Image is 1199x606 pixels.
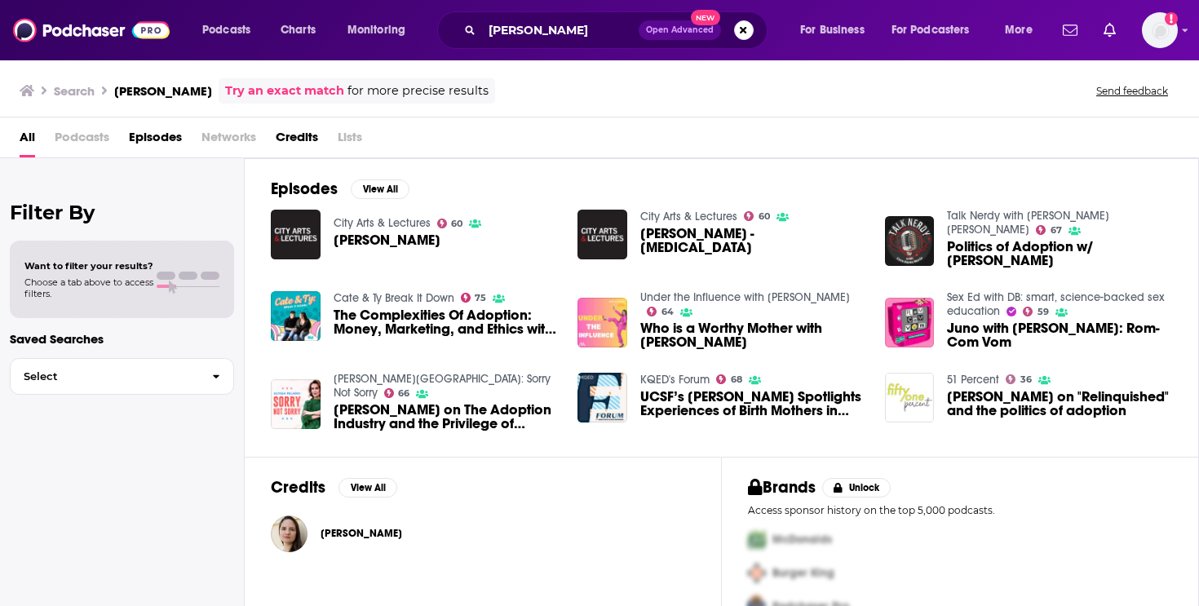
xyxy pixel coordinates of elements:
span: Burger King [772,566,834,580]
img: Juno with Dr. Gretchen Sisson: Rom-Com Vom [885,298,935,347]
span: 59 [1038,308,1049,316]
img: Who is a Worthy Mother with Gretchen Sisson [577,298,627,347]
a: Politics of Adoption w/ Gretchen Sisson [947,240,1172,268]
a: Gretchen Sisson on "Relinquished" and the politics of adoption [947,390,1172,418]
a: Gretchen Sisson [321,527,402,540]
button: Send feedback [1091,84,1173,98]
button: open menu [789,17,885,43]
span: Podcasts [55,124,109,157]
button: Show profile menu [1142,12,1178,48]
a: 75 [461,293,487,303]
span: Politics of Adoption w/ [PERSON_NAME] [947,240,1172,268]
a: UCSF’s Gretchen Sisson Spotlights Experiences of Birth Mothers in ‘Relinquished’ [640,390,865,418]
img: Politics of Adoption w/ Gretchen Sisson [885,216,935,266]
button: Unlock [822,478,892,498]
a: KQED's Forum [640,373,710,387]
span: 64 [661,308,674,316]
button: Gretchen SissonGretchen Sisson [271,507,695,560]
button: View All [338,478,397,498]
button: open menu [881,17,993,43]
a: The Complexities Of Adoption: Money, Marketing, and Ethics with Gretchen Sisson [334,308,559,336]
span: Who is a Worthy Mother with [PERSON_NAME] [640,321,865,349]
h2: Brands [748,477,816,498]
a: 68 [716,374,742,384]
a: Who is a Worthy Mother with Gretchen Sisson [640,321,865,349]
span: 36 [1020,376,1032,383]
span: The Complexities Of Adoption: Money, Marketing, and Ethics with [PERSON_NAME] [334,308,559,336]
img: UCSF’s Gretchen Sisson Spotlights Experiences of Birth Mothers in ‘Relinquished’ [577,373,627,422]
p: Saved Searches [10,331,234,347]
svg: Add a profile image [1165,12,1178,25]
a: Episodes [129,124,182,157]
span: [PERSON_NAME] on The Adoption Industry and the Privilege of Motherhood [334,403,559,431]
a: Alyssa Milano: Sorry Not Sorry [334,372,551,400]
a: City Arts & Lectures [640,210,737,223]
a: Gretchen Sisson - Encore [640,227,865,254]
a: Show notifications dropdown [1097,16,1122,44]
span: Juno with [PERSON_NAME]: Rom-Com Vom [947,321,1172,349]
span: Charts [281,19,316,42]
img: Gretchen Sisson on "Relinquished" and the politics of adoption [885,373,935,422]
img: Gretchen Sisson on The Adoption Industry and the Privilege of Motherhood [271,379,321,429]
div: Search podcasts, credits, & more... [453,11,783,49]
a: All [20,124,35,157]
a: 36 [1006,374,1032,384]
button: open menu [191,17,272,43]
a: Show notifications dropdown [1056,16,1084,44]
a: Cate & Ty Break It Down [334,291,454,305]
span: 75 [475,294,486,302]
span: For Podcasters [892,19,970,42]
span: [PERSON_NAME] [334,233,440,247]
a: Credits [276,124,318,157]
img: The Complexities Of Adoption: Money, Marketing, and Ethics with Gretchen Sisson [271,291,321,341]
img: Second Pro Logo [741,556,772,590]
span: Choose a tab above to access filters. [24,276,153,299]
img: User Profile [1142,12,1178,48]
button: open menu [993,17,1053,43]
a: 60 [744,211,770,221]
span: Networks [201,124,256,157]
a: Juno with Dr. Gretchen Sisson: Rom-Com Vom [947,321,1172,349]
a: 67 [1036,225,1062,235]
h2: Filter By [10,201,234,224]
span: For Business [800,19,865,42]
span: [PERSON_NAME] on "Relinquished" and the politics of adoption [947,390,1172,418]
a: Try an exact match [225,82,344,100]
span: UCSF’s [PERSON_NAME] Spotlights Experiences of Birth Mothers in ‘Relinquished’ [640,390,865,418]
h3: [PERSON_NAME] [114,83,212,99]
span: Select [11,371,199,382]
span: Want to filter your results? [24,260,153,272]
span: Monitoring [347,19,405,42]
a: Under the Influence with Jo Piazza [640,290,850,304]
span: More [1005,19,1033,42]
img: Gretchen Sisson [271,210,321,259]
a: EpisodesView All [271,179,409,199]
button: Open AdvancedNew [639,20,721,40]
span: New [691,10,720,25]
h2: Credits [271,477,325,498]
a: 60 [437,219,463,228]
span: 60 [759,213,770,220]
img: Podchaser - Follow, Share and Rate Podcasts [13,15,170,46]
a: 66 [384,388,410,398]
a: City Arts & Lectures [334,216,431,230]
h3: Search [54,83,95,99]
a: Gretchen Sisson - Encore [577,210,627,259]
span: Logged in as ldigiovine [1142,12,1178,48]
img: First Pro Logo [741,523,772,556]
img: Gretchen Sisson [271,515,307,552]
a: Gretchen Sisson on The Adoption Industry and the Privilege of Motherhood [334,403,559,431]
span: [PERSON_NAME] [321,527,402,540]
a: 64 [647,307,674,316]
a: CreditsView All [271,477,397,498]
span: for more precise results [347,82,489,100]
